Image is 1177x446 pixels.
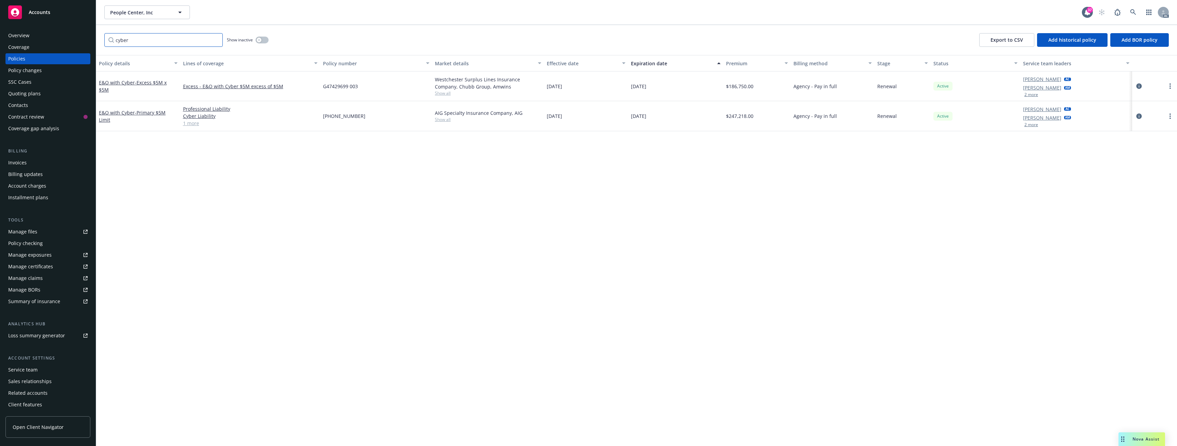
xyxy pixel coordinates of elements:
div: Drag to move [1118,432,1127,446]
button: Stage [875,55,931,71]
a: Coverage gap analysis [5,123,90,134]
a: Loss summary generator [5,330,90,341]
button: 2 more [1024,93,1038,97]
button: Policy number [320,55,432,71]
button: Add historical policy [1037,33,1108,47]
input: Filter by keyword... [104,33,223,47]
a: Manage exposures [5,249,90,260]
a: [PERSON_NAME] [1023,76,1061,83]
a: circleInformation [1135,112,1143,120]
a: [PERSON_NAME] [1023,84,1061,91]
a: [PERSON_NAME] [1023,114,1061,121]
span: Active [936,113,950,119]
a: Summary of insurance [5,296,90,307]
a: Account charges [5,180,90,191]
a: Sales relationships [5,376,90,387]
a: Billing updates [5,169,90,180]
button: Market details [432,55,544,71]
a: E&O with Cyber [99,109,166,123]
div: Market details [435,60,534,67]
span: $247,218.00 [726,112,753,120]
span: [PHONE_NUMBER] [323,112,365,120]
div: Overview [8,30,29,41]
span: Active [936,83,950,89]
a: Manage files [5,226,90,237]
span: Show all [435,90,541,96]
div: Expiration date [631,60,713,67]
div: Manage files [8,226,37,237]
a: Switch app [1142,5,1156,19]
span: Agency - Pay in full [793,83,837,90]
span: People Center, Inc [110,9,169,16]
a: Coverage [5,42,90,53]
div: Invoices [8,157,27,168]
span: G47429699 003 [323,83,358,90]
a: Installment plans [5,192,90,203]
span: $186,750.00 [726,83,753,90]
div: Policy details [99,60,170,67]
a: Manage certificates [5,261,90,272]
button: Service team leaders [1020,55,1132,71]
div: Policy number [323,60,422,67]
span: Add historical policy [1048,37,1096,43]
a: more [1166,82,1174,90]
span: Accounts [29,10,50,15]
button: Status [931,55,1020,71]
a: Accounts [5,3,90,22]
div: Lines of coverage [183,60,310,67]
button: Expiration date [628,55,723,71]
div: Related accounts [8,388,48,398]
a: Contacts [5,100,90,111]
div: 37 [1087,7,1093,13]
a: Service team [5,364,90,375]
span: Open Client Navigator [13,423,64,431]
div: Policy checking [8,238,43,249]
button: Add BOR policy [1110,33,1169,47]
a: Overview [5,30,90,41]
span: Show all [435,117,541,122]
div: Policies [8,53,25,64]
button: Nova Assist [1118,432,1165,446]
span: Agency - Pay in full [793,112,837,120]
a: Policy checking [5,238,90,249]
div: Client features [8,399,42,410]
div: Coverage gap analysis [8,123,59,134]
a: Policies [5,53,90,64]
a: Start snowing [1095,5,1109,19]
span: [DATE] [631,83,646,90]
span: [DATE] [631,112,646,120]
div: Sales relationships [8,376,52,387]
button: Billing method [791,55,875,71]
a: Cyber Liability [183,112,318,120]
a: Excess - E&O with Cyber $5M excess of $5M [183,83,318,90]
span: Add BOR policy [1122,37,1157,43]
a: Manage claims [5,273,90,284]
span: Export to CSV [991,37,1023,43]
a: Invoices [5,157,90,168]
div: SSC Cases [8,77,31,87]
span: - Primary $5M Limit [99,109,166,123]
a: Search [1126,5,1140,19]
button: People Center, Inc [104,5,190,19]
div: Summary of insurance [8,296,60,307]
button: Premium [723,55,790,71]
a: Quoting plans [5,88,90,99]
div: Premium [726,60,780,67]
button: Policy details [96,55,180,71]
div: Manage BORs [8,284,40,295]
span: Nova Assist [1133,436,1160,442]
div: Installment plans [8,192,48,203]
div: Manage certificates [8,261,53,272]
a: Manage BORs [5,284,90,295]
div: Billing [5,148,90,154]
a: E&O with Cyber [99,79,167,93]
button: 2 more [1024,123,1038,127]
div: Loss summary generator [8,330,65,341]
span: Renewal [877,83,897,90]
a: [PERSON_NAME] [1023,106,1061,113]
div: Quoting plans [8,88,41,99]
a: Client features [5,399,90,410]
div: Analytics hub [5,321,90,327]
div: AIG Specialty Insurance Company, AIG [435,109,541,117]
